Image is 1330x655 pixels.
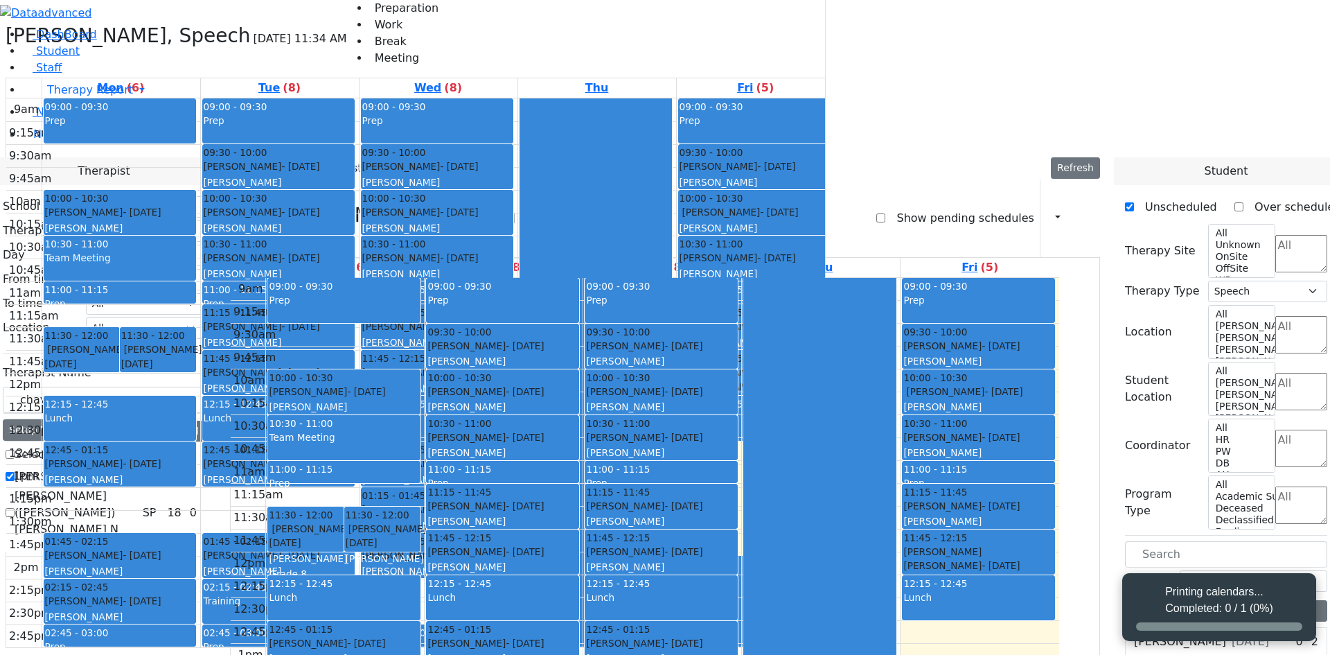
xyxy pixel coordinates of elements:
span: 11:00 - 11:15 [269,464,332,475]
a: Staff [22,61,62,74]
span: 09:00 - 09:30 [586,281,650,292]
div: 9:30am [6,148,54,164]
div: Lunch [903,591,1054,604]
div: [PERSON_NAME] [586,354,736,368]
div: 10:45am [6,262,62,279]
div: 12pm [6,376,44,393]
span: 12:45 - 01:15 [269,622,332,636]
div: Prep [362,114,512,128]
div: Prep [204,297,353,311]
span: - [DATE] [506,432,544,443]
div: [PERSON_NAME] [204,548,353,562]
a: September 26, 2025 [959,258,1001,277]
div: 10:45am [231,441,286,457]
option: [PERSON_NAME] 3 [1214,401,1267,412]
label: Therapy Type [3,222,78,239]
label: Show pending schedules [885,207,1034,229]
span: - [DATE] [982,560,1020,571]
span: Therapy Report [47,83,133,96]
div: [PERSON_NAME] [586,385,736,399]
div: Grade 8 [45,388,118,402]
div: [PERSON_NAME] [362,159,512,173]
span: 09:00 - 09:30 [903,281,967,292]
div: 11am [231,464,268,480]
div: [PERSON_NAME] [427,514,577,528]
span: 11:00 - 11:15 [586,464,650,475]
span: 09:30 - 10:00 [903,325,967,339]
label: Coordinator [1125,437,1190,454]
div: [PERSON_NAME] [204,320,353,333]
div: [PERSON_NAME] [680,159,830,173]
span: 12:15 - 12:45 [45,399,109,410]
div: [PERSON_NAME] ([PERSON_NAME]), [PERSON_NAME] ([PERSON_NAME]) [204,381,353,438]
div: [PERSON_NAME] [346,522,419,550]
option: All [1214,422,1267,434]
div: Prep [269,293,418,307]
span: - [DATE] [123,458,161,469]
div: Prep [903,293,1054,307]
option: All [1214,479,1267,491]
span: 10:00 - 10:30 [45,191,109,205]
div: [PERSON_NAME] [204,159,353,173]
span: 10:00 - 10:30 [586,371,650,385]
span: 09:00 - 09:30 [204,101,267,112]
div: Prep [586,293,736,307]
div: Prep [45,640,195,654]
span: 10:30 - 11:00 [362,237,426,251]
div: [PERSON_NAME] [427,446,577,460]
label: Location [3,320,50,336]
span: 09:00 - 09:30 [362,101,426,112]
div: Prep [427,476,577,490]
div: [PERSON_NAME] [121,372,195,386]
span: - [DATE] [982,340,1020,351]
div: 12:30pm [6,422,62,439]
div: [PERSON_NAME] ([PERSON_NAME]), [PERSON_NAME] ([PERSON_NAME]) [903,514,1054,571]
option: [PERSON_NAME] 4 [1214,332,1267,344]
div: [PERSON_NAME] [PERSON_NAME] [903,545,1054,573]
option: [PERSON_NAME] 5 [1214,320,1267,332]
div: [PERSON_NAME] [680,205,830,219]
div: 12:15pm [6,399,62,416]
span: 02:15 - 02:45 [204,582,267,593]
span: - [DATE] [757,252,795,263]
span: 10:30 - 11:00 [45,238,109,250]
span: - [DATE] [984,386,1022,397]
textarea: Search [1275,430,1327,467]
span: Student [36,44,80,58]
span: 12:45 - 01:15 [45,443,109,457]
span: 11:30 - 12:00 [121,329,185,342]
div: Prep [903,476,1054,490]
div: [PERSON_NAME] [903,339,1054,353]
label: (5) [980,259,998,276]
div: [PERSON_NAME] [45,342,118,371]
label: Therapy Site [1125,243,1196,259]
span: - [DATE] [281,207,319,218]
span: 10:30 - 11:00 [204,237,267,251]
label: Student Location [1125,372,1200,405]
label: Program Type [1125,486,1200,519]
span: - [DATE] [123,207,161,218]
span: 10:30 - 11:00 [269,418,332,429]
option: Declines [1214,526,1267,538]
li: Work [369,17,438,33]
div: Lunch [586,591,736,604]
label: School Years [3,198,72,215]
div: [PERSON_NAME] [45,372,118,386]
div: [PERSON_NAME] ([PERSON_NAME]), [PERSON_NAME] ([PERSON_NAME]) [204,564,353,621]
div: [PERSON_NAME] [903,499,1054,513]
div: Team Meeting [269,430,418,444]
div: Prep [680,114,830,128]
span: 12:45 - 01:15 [427,622,491,636]
div: [PERSON_NAME] [586,636,736,650]
div: [PERSON_NAME] [586,545,736,559]
div: [PERSON_NAME] [680,251,830,265]
div: 9:15am [6,125,54,141]
span: - [DATE] [664,546,702,557]
div: Prep [269,476,418,490]
div: [PERSON_NAME] [427,636,577,650]
span: - [DATE] [664,386,702,397]
span: - [DATE] [506,500,544,512]
div: [PERSON_NAME] [269,552,342,566]
span: 10:30 - 11:00 [427,417,491,430]
div: [PERSON_NAME] [204,267,353,281]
